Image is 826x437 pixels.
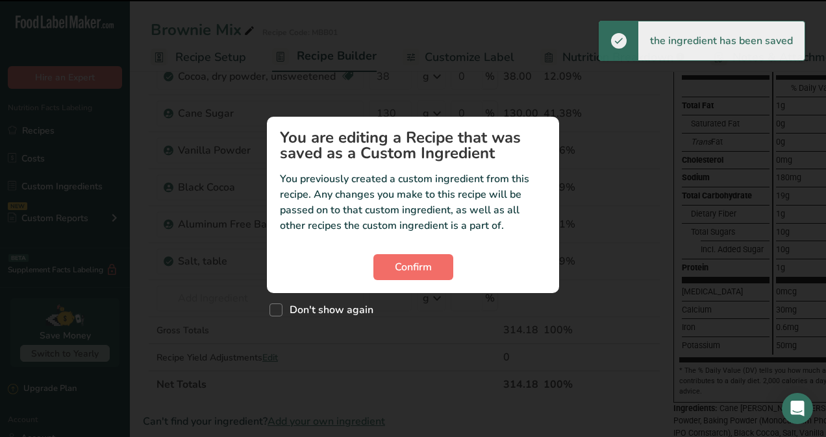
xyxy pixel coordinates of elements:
p: You previously created a custom ingredient from this recipe. Any changes you make to this recipe ... [280,171,546,233]
div: Open Intercom Messenger [782,393,813,424]
h1: You are editing a Recipe that was saved as a Custom Ingredient [280,130,546,161]
span: Don't show again [282,303,373,316]
div: the ingredient has been saved [638,21,805,60]
span: Confirm [395,259,432,275]
button: Confirm [373,254,453,280]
